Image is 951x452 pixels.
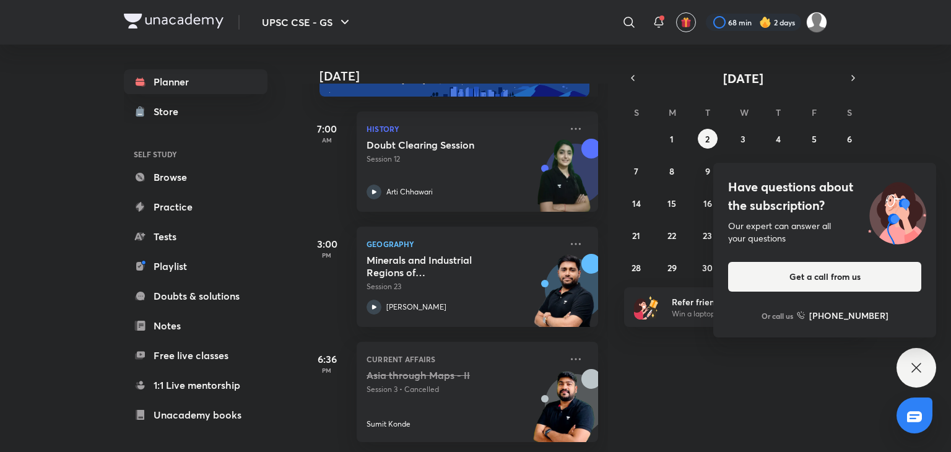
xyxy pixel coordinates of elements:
button: September 11, 2025 [768,161,788,181]
a: Unacademy books [124,402,267,427]
h5: Asia through Maps - II [367,369,521,381]
abbr: September 14, 2025 [632,198,641,209]
abbr: September 30, 2025 [702,262,713,274]
button: September 1, 2025 [662,129,682,149]
button: [DATE] [641,69,845,87]
abbr: September 7, 2025 [634,165,638,177]
button: September 8, 2025 [662,161,682,181]
abbr: September 9, 2025 [705,165,710,177]
a: Practice [124,194,267,219]
button: September 29, 2025 [662,258,682,277]
button: September 9, 2025 [698,161,718,181]
a: Store [124,99,267,124]
p: AM [302,136,352,144]
p: Win a laptop, vouchers & more [672,308,824,319]
abbr: September 8, 2025 [669,165,674,177]
a: Free live classes [124,343,267,368]
img: referral [634,295,659,319]
abbr: September 15, 2025 [667,198,676,209]
abbr: September 4, 2025 [776,133,781,145]
abbr: September 29, 2025 [667,262,677,274]
abbr: September 2, 2025 [705,133,710,145]
img: SP [806,12,827,33]
abbr: Thursday [776,106,781,118]
h6: Refer friends [672,295,824,308]
img: unacademy [530,254,598,339]
abbr: September 16, 2025 [703,198,712,209]
p: Or call us [762,310,793,321]
a: Doubts & solutions [124,284,267,308]
h5: Doubt Clearing Session [367,139,521,151]
abbr: September 5, 2025 [812,133,817,145]
a: Tests [124,224,267,249]
h5: 6:36 [302,352,352,367]
h4: [DATE] [319,69,610,84]
button: September 28, 2025 [627,258,646,277]
button: September 5, 2025 [804,129,824,149]
abbr: Tuesday [705,106,710,118]
button: September 10, 2025 [733,161,753,181]
p: History [367,121,561,136]
a: Browse [124,165,267,189]
img: ttu_illustration_new.svg [858,178,936,245]
abbr: Sunday [634,106,639,118]
p: Session 3 • Cancelled [367,384,561,395]
abbr: Monday [669,106,676,118]
img: unacademy [530,139,598,224]
button: UPSC CSE - GS [254,10,360,35]
abbr: September 22, 2025 [667,230,676,241]
p: Session 23 [367,281,561,292]
img: streak [759,16,771,28]
a: Company Logo [124,14,224,32]
button: September 15, 2025 [662,193,682,213]
button: avatar [676,12,696,32]
h6: [PHONE_NUMBER] [809,309,888,322]
button: September 6, 2025 [840,129,859,149]
img: avatar [680,17,692,28]
button: Get a call from us [728,262,921,292]
p: Current Affairs [367,352,561,367]
h5: Minerals and Industrial Regions of India - III [367,254,521,279]
button: September 14, 2025 [627,193,646,213]
button: September 4, 2025 [768,129,788,149]
abbr: September 3, 2025 [740,133,745,145]
a: 1:1 Live mentorship [124,373,267,398]
button: September 21, 2025 [627,225,646,245]
abbr: September 23, 2025 [703,230,712,241]
p: PM [302,367,352,374]
a: Notes [124,313,267,338]
h5: 7:00 [302,121,352,136]
img: Company Logo [124,14,224,28]
p: Session 12 [367,154,561,165]
abbr: September 21, 2025 [632,230,640,241]
button: September 12, 2025 [804,161,824,181]
h6: SELF STUDY [124,144,267,165]
p: PM [302,251,352,259]
button: September 30, 2025 [698,258,718,277]
h4: Have questions about the subscription? [728,178,921,215]
button: September 23, 2025 [698,225,718,245]
a: Playlist [124,254,267,279]
p: Geography [367,237,561,251]
h5: 3:00 [302,237,352,251]
abbr: Wednesday [740,106,749,118]
span: [DATE] [723,70,763,87]
div: Our expert can answer all your questions [728,220,921,245]
abbr: Saturday [847,106,852,118]
a: [PHONE_NUMBER] [797,309,888,322]
button: September 2, 2025 [698,129,718,149]
abbr: September 1, 2025 [670,133,674,145]
p: [PERSON_NAME] [386,302,446,313]
abbr: September 6, 2025 [847,133,852,145]
a: Planner [124,69,267,94]
button: September 16, 2025 [698,193,718,213]
button: September 3, 2025 [733,129,753,149]
abbr: September 28, 2025 [632,262,641,274]
abbr: Friday [812,106,817,118]
button: September 7, 2025 [627,161,646,181]
p: Arti Chhawari [386,186,433,198]
button: September 22, 2025 [662,225,682,245]
p: Sumit Konde [367,419,410,430]
div: Store [154,104,186,119]
button: September 13, 2025 [840,161,859,181]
